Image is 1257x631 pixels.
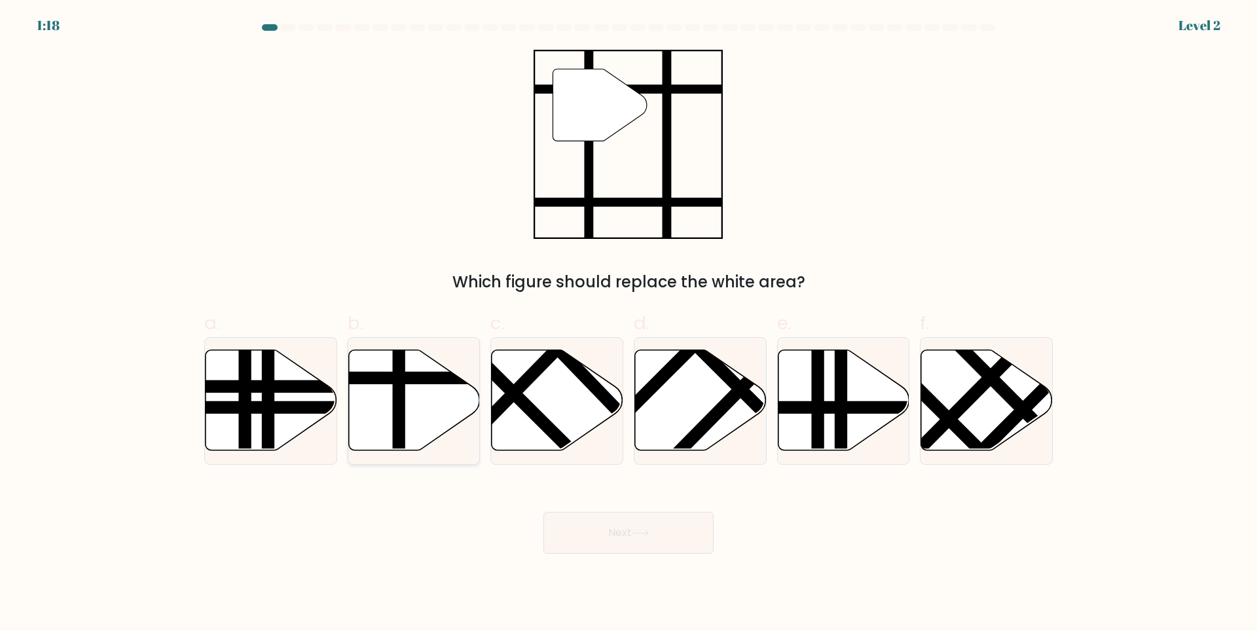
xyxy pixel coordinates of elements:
[634,310,649,336] span: d.
[920,310,929,336] span: f.
[212,270,1045,294] div: Which figure should replace the white area?
[1178,16,1220,35] div: Level 2
[553,69,647,141] g: "
[37,16,60,35] div: 1:18
[543,512,714,554] button: Next
[204,310,220,336] span: a.
[348,310,363,336] span: b.
[777,310,792,336] span: e.
[490,310,505,336] span: c.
